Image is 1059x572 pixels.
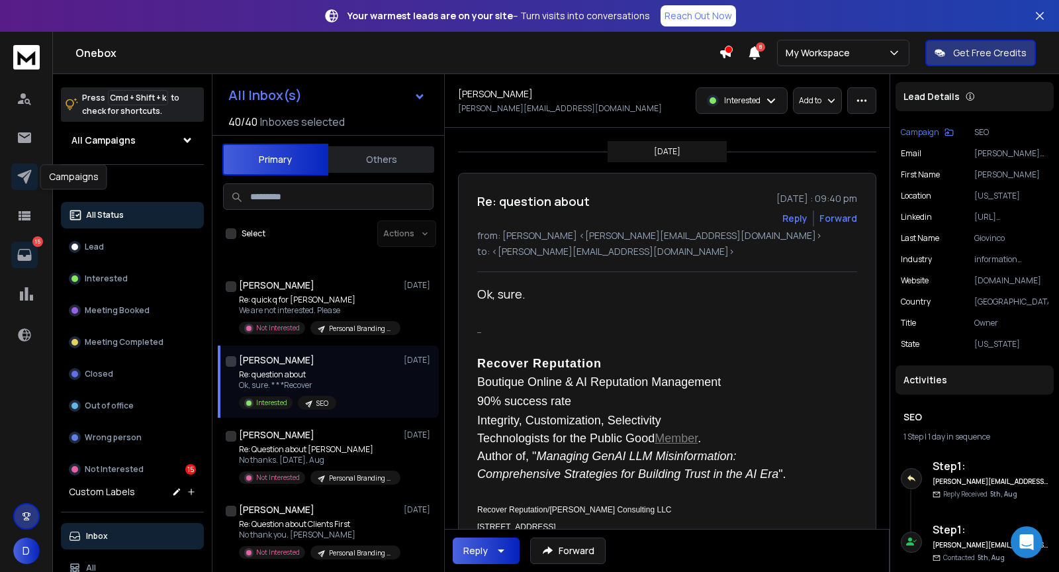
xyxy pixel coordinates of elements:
p: My Workspace [786,46,855,60]
span: Recover Reputation/[PERSON_NAME] Consulting LLC [477,505,671,514]
p: Lead [85,242,104,252]
button: Get Free Credits [925,40,1036,66]
span: 1 Step [903,431,923,442]
div: 15 [185,464,196,475]
p: [US_STATE] [974,191,1048,201]
font: Recover Reputation [477,357,602,370]
button: Out of office [61,393,204,419]
i: Comprehensive Strategies for Building Trust in the AI Era [477,467,778,481]
a: 15 [11,242,38,268]
p: [DATE] [404,430,434,440]
span: Integrity, Customization, Selectivity [477,414,661,427]
p: [DATE] [404,504,434,515]
h1: All Inbox(s) [228,89,302,102]
p: [PERSON_NAME] [974,169,1048,180]
div: Reply [463,544,488,557]
p: Interested [724,95,760,106]
p: All Status [86,210,124,220]
p: Interested [256,398,287,408]
p: Not Interested [256,548,300,557]
p: industry [901,254,932,265]
p: [DATE] [654,146,680,157]
p: [PERSON_NAME][EMAIL_ADDRESS][DOMAIN_NAME] [974,148,1048,159]
button: D [13,538,40,564]
div: Activities [896,365,1054,395]
p: location [901,191,931,201]
h1: [PERSON_NAME] [239,428,314,442]
p: information technology & services [974,254,1048,265]
h1: All Campaigns [71,134,136,147]
p: – Turn visits into conversations [347,9,650,23]
p: No thanks. [DATE], Aug [239,455,398,465]
button: Forward [530,538,606,564]
h3: Filters [61,175,204,194]
p: Ok, sure. * * *Recover [239,380,336,391]
button: All Inbox(s) [218,82,436,109]
h1: [PERSON_NAME] [458,87,533,101]
p: [DATE] [404,355,434,365]
p: SEO [974,127,1048,138]
p: Not Interested [256,323,300,333]
p: Contacted [943,553,1005,563]
p: Campaign [901,127,939,138]
p: Meeting Completed [85,337,163,348]
button: Inbox [61,523,204,549]
p: website [901,275,929,286]
img: logo [13,45,40,70]
p: [DATE] [404,280,434,291]
p: Re: Question about [PERSON_NAME] [239,444,398,455]
p: Press to check for shortcuts. [82,91,179,118]
a: Reach Out Now [661,5,736,26]
span: 8 [756,42,765,52]
button: Closed [61,361,204,387]
span: [STREET_ADDRESS] [477,522,556,532]
span: 5th, Aug [978,553,1005,562]
p: linkedin [901,212,932,222]
h1: [PERSON_NAME] [239,354,314,367]
h3: Custom Labels [69,485,135,499]
p: Re: quick q for [PERSON_NAME] [239,295,398,305]
p: Reply Received [943,489,1017,499]
p: 15 [32,236,43,247]
p: Reach Out Now [665,9,732,23]
p: Get Free Credits [953,46,1027,60]
p: Inbox [86,531,108,542]
p: Personal Branding - US - New [329,473,392,483]
span: Author of, " [477,450,536,463]
h1: Re: question about [477,192,590,211]
p: Owner [974,318,1048,328]
p: Interested [85,273,128,284]
span: 90% success rate [477,395,571,408]
span: 1 day in sequence [928,431,990,442]
button: Primary [222,144,328,175]
p: Out of office [85,401,134,411]
button: Others [328,145,434,174]
p: We are not interested. Please [239,305,398,316]
p: Personal Branding - US - New [329,324,392,334]
label: Select [242,228,265,239]
button: Not Interested15 [61,456,204,483]
div: Ok, sure. [477,285,847,303]
span: 40 / 40 [228,114,257,130]
div: | [903,432,1046,442]
p: Closed [85,369,113,379]
p: Not Interested [85,464,144,475]
p: Email [901,148,921,159]
p: Not Interested [256,473,300,483]
p: to: <[PERSON_NAME][EMAIL_ADDRESS][DOMAIN_NAME]> [477,245,857,258]
h1: SEO [903,410,1046,424]
span: Cmd + Shift + k [108,90,168,105]
span: 5th, Aug [990,489,1017,499]
a: Member [655,432,698,445]
p: [DATE] : 09:40 pm [776,192,857,205]
p: [US_STATE] [974,339,1048,350]
h6: Step 1 : [933,458,1048,474]
p: state [901,339,919,350]
button: Wrong person [61,424,204,451]
h1: [PERSON_NAME] [239,279,314,292]
h1: [PERSON_NAME] [239,503,314,516]
p: Add to [799,95,821,106]
p: from: [PERSON_NAME] <[PERSON_NAME][EMAIL_ADDRESS][DOMAIN_NAME]> [477,229,857,242]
